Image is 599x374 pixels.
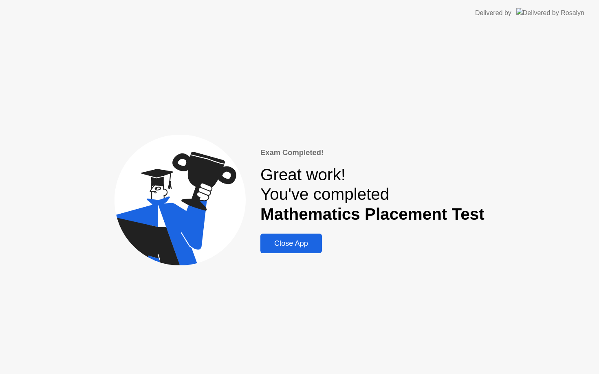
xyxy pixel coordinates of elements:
img: Delivered by Rosalyn [516,8,584,17]
div: Exam Completed! [260,147,484,158]
div: Delivered by [475,8,511,18]
button: Close App [260,234,322,253]
div: Great work! You've completed [260,165,484,224]
div: Close App [263,239,319,248]
b: Mathematics Placement Test [260,205,484,223]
